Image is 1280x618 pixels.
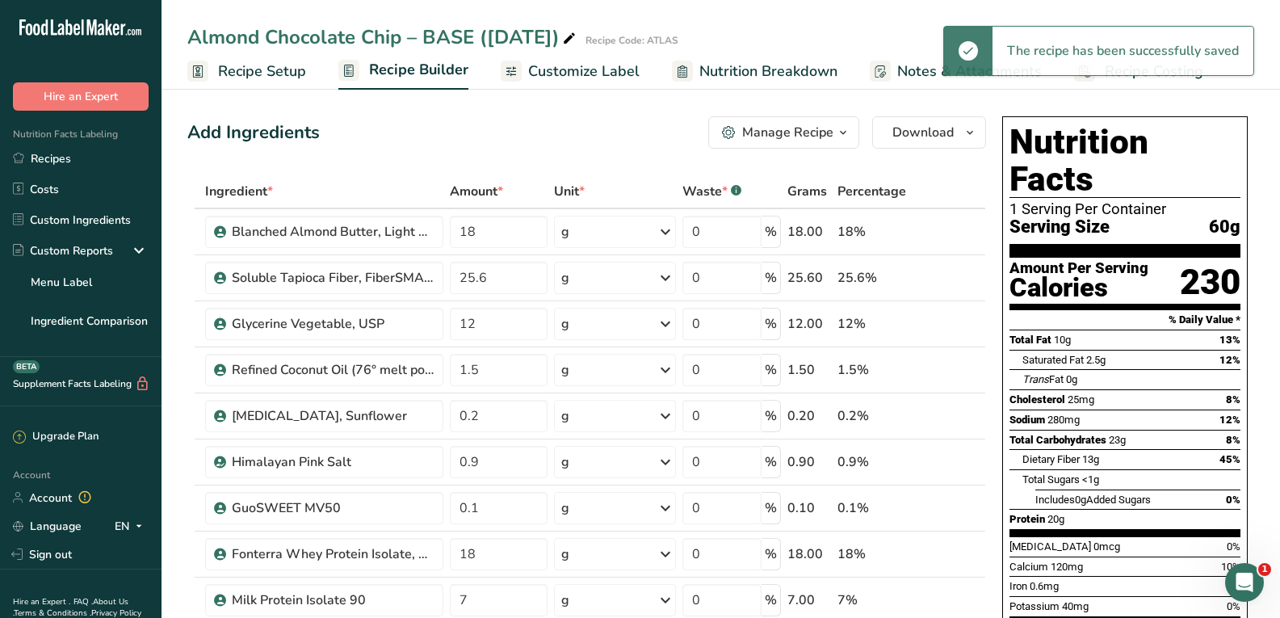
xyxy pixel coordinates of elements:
[561,360,569,380] div: g
[554,182,585,201] span: Unit
[699,61,837,82] span: Nutrition Breakdown
[1009,393,1065,406] span: Cholesterol
[232,544,434,564] div: Fonterra Whey Protein Isolate, SureProtein™ 895
[1030,580,1059,592] span: 0.6mg
[1022,453,1080,465] span: Dietary Fiber
[13,429,99,445] div: Upgrade Plan
[13,596,70,607] a: Hire an Expert .
[1047,513,1064,525] span: 20g
[787,452,831,472] div: 0.90
[205,182,273,201] span: Ingredient
[1082,453,1099,465] span: 13g
[338,52,468,90] a: Recipe Builder
[787,314,831,334] div: 12.00
[1009,217,1110,238] span: Serving Size
[787,498,831,518] div: 0.10
[561,591,569,610] div: g
[218,61,306,82] span: Recipe Setup
[1075,494,1086,506] span: 0g
[787,222,831,242] div: 18.00
[837,268,909,288] div: 25.6%
[870,53,1042,90] a: Notes & Attachments
[993,27,1253,75] div: The recipe has been successfully saved
[837,182,906,201] span: Percentage
[232,406,434,426] div: [MEDICAL_DATA], Sunflower
[672,53,837,90] a: Nutrition Breakdown
[1227,540,1240,553] span: 0%
[1022,373,1064,385] span: Fat
[837,406,909,426] div: 0.2%
[1093,540,1120,553] span: 0mcg
[13,512,82,540] a: Language
[1009,561,1048,573] span: Calcium
[187,120,320,146] div: Add Ingredients
[787,268,831,288] div: 25.60
[13,242,113,259] div: Custom Reports
[1054,334,1071,346] span: 10g
[787,360,831,380] div: 1.50
[787,544,831,564] div: 18.00
[1062,600,1089,612] span: 40mg
[1009,334,1051,346] span: Total Fat
[1009,580,1027,592] span: Iron
[501,53,640,90] a: Customize Label
[1109,434,1126,446] span: 23g
[872,116,986,149] button: Download
[837,498,909,518] div: 0.1%
[1009,124,1240,198] h1: Nutrition Facts
[232,591,434,610] div: Milk Protein Isolate 90
[1009,310,1240,330] section: % Daily Value *
[1226,494,1240,506] span: 0%
[369,59,468,81] span: Recipe Builder
[897,61,1042,82] span: Notes & Attachments
[1082,473,1099,486] span: <1g
[1086,354,1106,366] span: 2.5g
[1068,393,1094,406] span: 25mg
[1219,453,1240,465] span: 45%
[1219,334,1240,346] span: 13%
[837,222,909,242] div: 18%
[742,123,833,142] div: Manage Recipe
[837,452,909,472] div: 0.9%
[13,360,40,373] div: BETA
[561,498,569,518] div: g
[1180,261,1240,304] div: 230
[1225,563,1264,602] iframe: Intercom live chat
[1227,600,1240,612] span: 0%
[232,360,434,380] div: Refined Coconut Oil (76° melt point)
[1009,261,1148,276] div: Amount Per Serving
[232,452,434,472] div: Himalayan Pink Salt
[682,182,741,201] div: Waste
[1221,561,1240,573] span: 10%
[1051,561,1083,573] span: 120mg
[232,222,434,242] div: Blanched Almond Butter, Light Roasted
[787,591,831,610] div: 7.00
[561,314,569,334] div: g
[1047,414,1080,426] span: 280mg
[837,591,909,610] div: 7%
[1022,354,1084,366] span: Saturated Fat
[585,33,678,48] div: Recipe Code: ATLAS
[837,314,909,334] div: 12%
[1209,217,1240,238] span: 60g
[892,123,954,142] span: Download
[187,23,579,52] div: Almond Chocolate Chip – BASE ([DATE])
[837,544,909,564] div: 18%
[1226,434,1240,446] span: 8%
[561,452,569,472] div: g
[787,182,827,201] span: Grams
[561,406,569,426] div: g
[232,314,434,334] div: Glycerine Vegetable, USP
[1219,414,1240,426] span: 12%
[1035,494,1151,506] span: Includes Added Sugars
[837,360,909,380] div: 1.5%
[1009,600,1060,612] span: Potassium
[1009,201,1240,217] div: 1 Serving Per Container
[450,182,503,201] span: Amount
[1258,563,1271,576] span: 1
[115,516,149,536] div: EN
[1066,373,1077,385] span: 0g
[1219,354,1240,366] span: 12%
[787,406,831,426] div: 0.20
[1009,540,1091,553] span: [MEDICAL_DATA]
